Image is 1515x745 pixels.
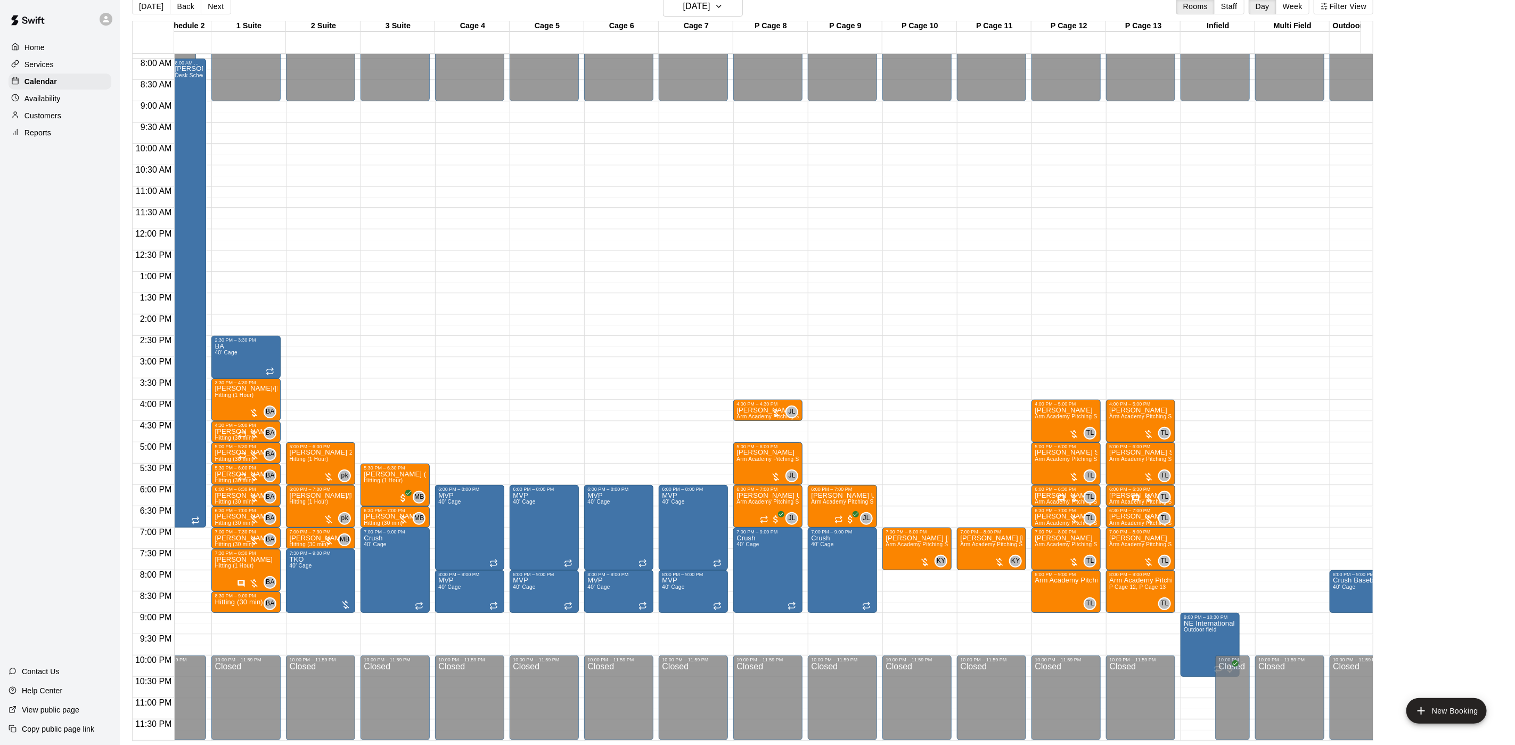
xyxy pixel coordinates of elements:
[364,508,427,513] div: 6:30 PM – 7:00 PM
[736,529,799,535] div: 7:00 PM – 9:00 PM
[1106,528,1175,570] div: 7:00 PM – 8:00 PM: Arm Academy Pitching Session 1 Hour - Pitching
[133,144,175,153] span: 10:00 AM
[341,471,348,481] span: pk
[960,529,1023,535] div: 7:00 PM – 8:00 PM
[238,473,247,481] span: Recurring event
[438,487,501,492] div: 6:00 PM – 8:00 PM
[435,485,504,570] div: 6:00 PM – 8:00 PM: MVP
[1162,469,1171,482] span: Tyler Levine
[1088,512,1096,525] span: Tyler Levine
[238,430,247,439] span: Recurring event
[1084,469,1096,482] div: Tyler Levine
[1158,427,1171,440] div: Tyler Levine
[1009,555,1022,568] div: Kyle Young
[1132,494,1140,503] svg: Has notes
[24,110,61,121] p: Customers
[211,506,281,528] div: 6:30 PM – 7:00 PM: Hitting (30 min)
[9,125,111,141] div: Reports
[9,91,111,107] a: Availability
[713,559,722,568] span: Recurring event
[175,72,213,78] span: Desk Schedule
[286,528,355,549] div: 7:00 PM – 7:30 PM: Hitting (30 min)
[361,506,430,528] div: 6:30 PM – 7:00 PM: Hitting (30 min)
[24,42,45,53] p: Home
[138,80,175,89] span: 8:30 AM
[790,469,798,482] span: Johnnie Larossa
[9,74,111,90] div: Calendar
[215,499,253,505] span: Hitting (30 min)
[811,499,935,505] span: Arm Academy Pitching Session 1 Hour - Pitching
[268,491,276,504] span: Brian Anderson
[435,570,504,613] div: 8:00 PM – 9:00 PM: MVP
[289,550,352,556] div: 7:30 PM – 9:00 PM
[215,563,253,569] span: Hitting (1 Hour)
[510,485,579,570] div: 6:00 PM – 8:00 PM: MVP
[338,512,351,525] div: phillip krpata
[137,421,175,430] span: 4:30 PM
[138,101,175,110] span: 9:00 AM
[211,464,281,485] div: 5:30 PM – 6:00 PM: Hitting (30 min)
[22,704,79,715] p: View public page
[342,512,351,525] span: phillip krpata
[1106,506,1175,528] div: 6:30 PM – 7:00 PM: Arm Academy Pitching Session 30 min - Pitching
[137,336,175,345] span: 2:30 PM
[364,529,427,535] div: 7:00 PM – 9:00 PM
[215,508,277,513] div: 6:30 PM – 7:00 PM
[1088,555,1096,568] span: Tyler Levine
[785,512,798,525] div: Johnnie Larossa
[1035,456,1158,462] span: Arm Academy Pitching Session 1 Hour - Pitching
[268,448,276,461] span: Brian Anderson
[587,499,610,505] span: 40' Cage
[191,516,200,525] span: Recurring event
[785,469,798,482] div: Johnnie Larossa
[24,93,61,104] p: Availability
[736,444,799,449] div: 5:00 PM – 6:00 PM
[1035,401,1098,407] div: 4:00 PM – 5:00 PM
[361,21,435,31] div: 3 Suite
[211,336,281,378] div: 2:30 PM – 3:30 PM: BA
[1106,485,1175,506] div: 6:00 PM – 6:30 PM: Arm Academy Pitching Session 30 min - Pitching
[1088,491,1096,504] span: Tyler Levine
[289,487,352,492] div: 6:00 PM – 7:00 PM
[264,512,276,525] div: Brian Anderson
[1035,529,1098,535] div: 7:00 PM – 8:00 PM
[584,570,653,613] div: 8:00 PM – 9:00 PM: MVP
[286,485,355,528] div: 6:00 PM – 7:00 PM: Hitting (1 Hour)
[1106,442,1175,485] div: 5:00 PM – 6:00 PM: Arm Academy Pitching Session 1 Hour - Pitching
[268,512,276,525] span: Brian Anderson
[789,471,796,481] span: JL
[659,21,733,31] div: Cage 7
[1109,444,1172,449] div: 5:00 PM – 6:00 PM
[1035,508,1098,513] div: 6:30 PM – 7:00 PM
[264,469,276,482] div: Brian Anderson
[215,541,253,547] span: Hitting (30 min)
[175,60,203,66] div: 8:00 AM – 7:00 PM
[736,541,759,547] span: 40' Cage
[211,378,281,421] div: 3:30 PM – 4:30 PM: Hitting (1 Hour)
[137,464,175,473] span: 5:30 PM
[1109,499,1233,505] span: Arm Academy Pitching Session 30 min - Pitching
[733,528,802,613] div: 7:00 PM – 9:00 PM: Crush
[510,21,584,31] div: Cage 5
[266,492,275,503] span: BA
[9,56,111,72] div: Services
[584,21,659,31] div: Cage 6
[939,555,947,568] span: Kyle Young
[435,21,510,31] div: Cage 4
[24,127,51,138] p: Reports
[215,529,277,535] div: 7:00 PM – 7:30 PM
[513,487,576,492] div: 6:00 PM – 8:00 PM
[211,442,281,464] div: 5:00 PM – 5:30 PM: Hitting (30 min)
[211,421,281,442] div: 4:30 PM – 5:00 PM: Hitting (30 min)
[1035,487,1098,492] div: 6:00 PM – 6:30 PM
[137,293,175,302] span: 1:30 PM
[1158,491,1171,504] div: Tyler Levine
[886,541,1009,547] span: Arm Academy Pitching Session 1 Hour - Pitching
[289,541,328,547] span: Hitting (30 min)
[338,533,351,546] div: Mike Badala
[1031,528,1101,570] div: 7:00 PM – 8:00 PM: Arm Academy Pitching Session 1 Hour - Pitching
[937,556,946,566] span: KY
[215,435,253,441] span: Hitting (30 min)
[736,414,860,419] span: Arm Academy Pitching Session 30 min - Pitching
[1031,485,1101,506] div: 6:00 PM – 6:30 PM: Arm Academy Pitching Session 30 min - Pitching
